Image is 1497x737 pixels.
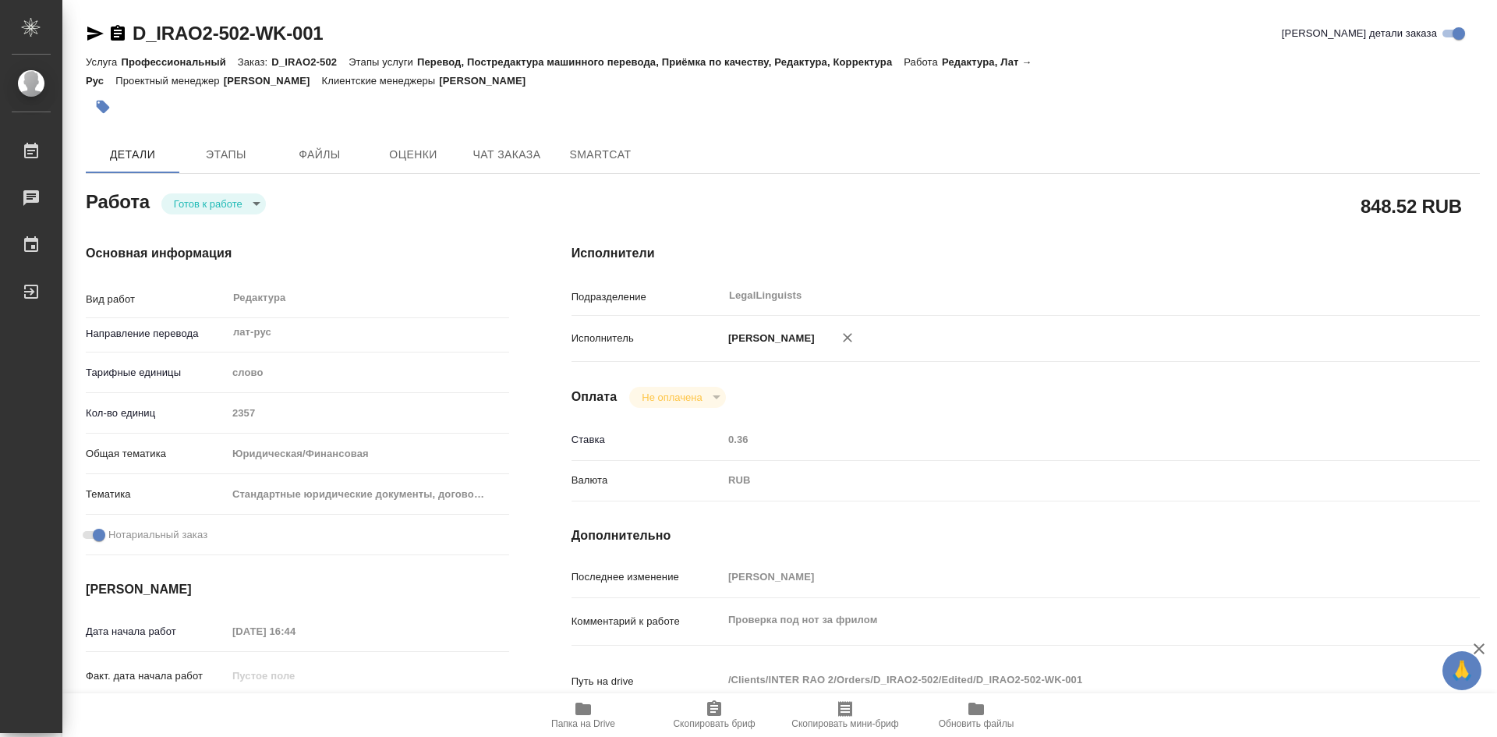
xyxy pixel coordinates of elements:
div: слово [227,360,509,386]
p: Исполнитель [572,331,723,346]
p: Направление перевода [86,326,227,342]
span: Оценки [376,145,451,165]
span: Чат заказа [469,145,544,165]
p: [PERSON_NAME] [224,75,322,87]
p: Последнее изменение [572,569,723,585]
div: Готов к работе [161,193,266,214]
h4: Исполнители [572,244,1480,263]
span: Скопировать мини-бриф [791,718,898,729]
p: Услуга [86,56,121,68]
textarea: Проверка под нот за фрилом [723,607,1404,633]
button: Папка на Drive [518,693,649,737]
h4: [PERSON_NAME] [86,580,509,599]
span: Папка на Drive [551,718,615,729]
p: D_IRAO2-502 [271,56,349,68]
p: Перевод, Постредактура машинного перевода, Приёмка по качеству, Редактура, Корректура [417,56,904,68]
span: Этапы [189,145,264,165]
h4: Оплата [572,388,618,406]
div: Стандартные юридические документы, договоры, уставы [227,481,509,508]
h2: 848.52 RUB [1361,193,1462,219]
p: Работа [904,56,942,68]
span: 🙏 [1449,654,1475,687]
span: Нотариальный заказ [108,527,207,543]
p: Тарифные единицы [86,365,227,381]
textarea: /Clients/INTER RAO 2/Orders/D_IRAO2-502/Edited/D_IRAO2-502-WK-001 [723,667,1404,693]
div: Юридическая/Финансовая [227,441,509,467]
p: Проектный менеджер [115,75,223,87]
button: Скопировать мини-бриф [780,693,911,737]
a: D_IRAO2-502-WK-001 [133,23,323,44]
button: Не оплачена [637,391,706,404]
button: Скопировать ссылку для ЯМессенджера [86,24,104,43]
button: 🙏 [1442,651,1481,690]
span: SmartCat [563,145,638,165]
p: Дата начала работ [86,624,227,640]
div: Готов к работе [629,387,725,408]
p: Профессиональный [121,56,237,68]
span: [PERSON_NAME] детали заказа [1282,26,1437,41]
h4: Основная информация [86,244,509,263]
p: Клиентские менеджеры [322,75,440,87]
p: Кол-во единиц [86,406,227,421]
input: Пустое поле [227,620,363,643]
div: RUB [723,467,1404,494]
p: Комментарий к работе [572,614,723,629]
p: Вид работ [86,292,227,307]
input: Пустое поле [723,428,1404,451]
h2: Работа [86,186,150,214]
span: Обновить файлы [939,718,1014,729]
input: Пустое поле [227,664,363,687]
p: Подразделение [572,289,723,305]
button: Добавить тэг [86,90,120,124]
p: Тематика [86,487,227,502]
span: Скопировать бриф [673,718,755,729]
p: Заказ: [238,56,271,68]
p: Ставка [572,432,723,448]
p: Факт. дата начала работ [86,668,227,684]
button: Обновить файлы [911,693,1042,737]
input: Пустое поле [723,565,1404,588]
button: Скопировать ссылку [108,24,127,43]
p: Валюта [572,473,723,488]
p: [PERSON_NAME] [439,75,537,87]
button: Удалить исполнителя [830,321,865,355]
p: Этапы услуги [349,56,417,68]
p: Путь на drive [572,674,723,689]
button: Готов к работе [169,197,247,211]
h4: Дополнительно [572,526,1480,545]
span: Детали [95,145,170,165]
p: [PERSON_NAME] [723,331,815,346]
span: Файлы [282,145,357,165]
input: Пустое поле [227,402,509,424]
p: Общая тематика [86,446,227,462]
button: Скопировать бриф [649,693,780,737]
